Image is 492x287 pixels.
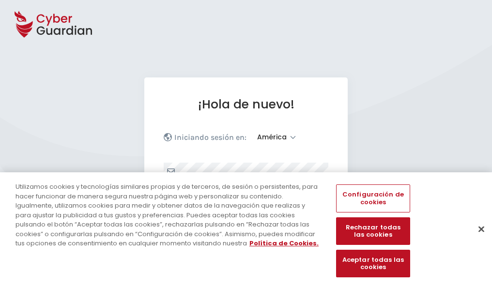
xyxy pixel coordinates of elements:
[471,218,492,240] button: Cerrar
[336,250,410,277] button: Aceptar todas las cookies
[249,239,319,248] a: Más información sobre su privacidad, se abre en una nueva pestaña
[15,182,322,248] div: Utilizamos cookies y tecnologías similares propias y de terceros, de sesión o persistentes, para ...
[164,97,328,112] h1: ¡Hola de nuevo!
[174,133,246,142] p: Iniciando sesión en:
[336,184,410,212] button: Configuración de cookies, Abre el cuadro de diálogo del centro de preferencias.
[336,217,410,245] button: Rechazar todas las cookies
